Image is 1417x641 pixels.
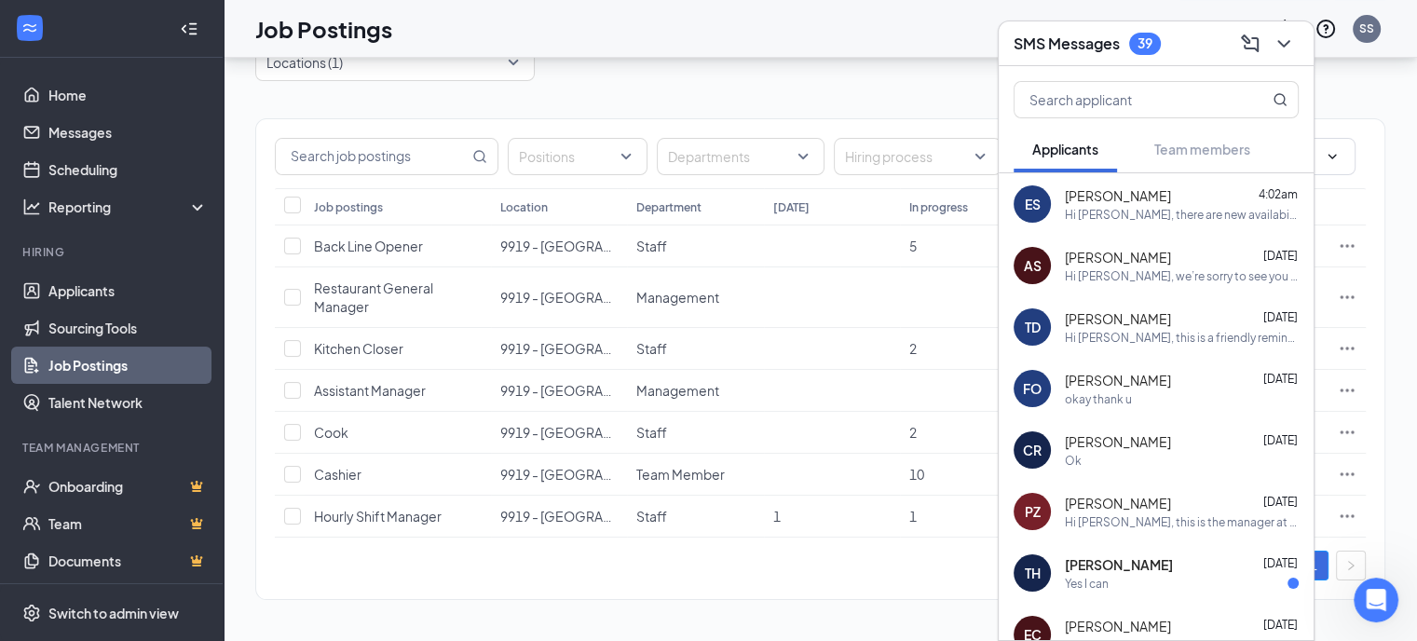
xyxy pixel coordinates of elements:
[1259,187,1298,201] span: 4:02am
[48,151,208,188] a: Scheduling
[1065,207,1299,223] div: Hi [PERSON_NAME], there are new availabilities for an interview. This is a reminder to schedule y...
[500,289,818,306] span: 9919 - [GEOGRAPHIC_DATA], [GEOGRAPHIC_DATA]
[491,496,627,538] td: 9919 - Eau Claire, WI
[1338,423,1356,442] svg: Ellipses
[1239,33,1261,55] svg: ComposeMessage
[491,328,627,370] td: 9919 - Eau Claire, WI
[1325,149,1340,164] svg: ChevronDown
[1338,381,1356,400] svg: Ellipses
[314,199,383,215] div: Job postings
[48,468,208,505] a: OnboardingCrown
[48,309,208,347] a: Sourcing Tools
[1025,195,1041,213] div: ES
[909,466,924,483] span: 10
[48,580,208,617] a: SurveysCrown
[1338,339,1356,358] svg: Ellipses
[500,340,818,357] span: 9919 - [GEOGRAPHIC_DATA], [GEOGRAPHIC_DATA]
[1065,248,1171,266] span: [PERSON_NAME]
[1023,379,1042,398] div: FO
[1025,318,1041,336] div: TD
[500,508,818,525] span: 9919 - [GEOGRAPHIC_DATA], [GEOGRAPHIC_DATA]
[1274,18,1296,40] svg: Notifications
[1065,617,1171,635] span: [PERSON_NAME]
[500,199,548,215] div: Location
[20,19,39,37] svg: WorkstreamLogo
[1065,555,1173,574] span: [PERSON_NAME]
[773,508,781,525] span: 1
[627,496,763,538] td: Staff
[22,244,204,260] div: Hiring
[1273,92,1288,107] svg: MagnifyingGlass
[48,272,208,309] a: Applicants
[636,382,719,399] span: Management
[1338,288,1356,307] svg: Ellipses
[627,225,763,267] td: Staff
[1065,453,1082,469] div: Ok
[764,188,900,225] th: [DATE]
[491,225,627,267] td: 9919 - Eau Claire, WI
[636,199,702,215] div: Department
[491,370,627,412] td: 9919 - Eau Claire, WI
[909,508,917,525] span: 1
[909,340,917,357] span: 2
[1336,551,1366,580] button: right
[472,149,487,164] svg: MagnifyingGlass
[314,238,423,254] span: Back Line Opener
[627,328,763,370] td: Staff
[1269,29,1299,59] button: ChevronDown
[1065,391,1132,407] div: okay thank u
[22,440,204,456] div: Team Management
[255,13,392,45] h1: Job Postings
[627,267,763,328] td: Management
[491,412,627,454] td: 9919 - Eau Claire, WI
[500,466,818,483] span: 9919 - [GEOGRAPHIC_DATA], [GEOGRAPHIC_DATA]
[48,114,208,151] a: Messages
[1315,18,1337,40] svg: QuestionInfo
[1154,141,1250,157] span: Team members
[1025,564,1041,582] div: TH
[636,508,667,525] span: Staff
[48,347,208,384] a: Job Postings
[500,382,818,399] span: 9919 - [GEOGRAPHIC_DATA], [GEOGRAPHIC_DATA]
[1338,465,1356,484] svg: Ellipses
[48,505,208,542] a: TeamCrown
[500,424,818,441] span: 9919 - [GEOGRAPHIC_DATA], [GEOGRAPHIC_DATA]
[180,20,198,38] svg: Collapse
[1263,433,1298,447] span: [DATE]
[1032,141,1098,157] span: Applicants
[1015,82,1235,117] input: Search applicant
[314,508,442,525] span: Hourly Shift Manager
[1065,494,1171,512] span: [PERSON_NAME]
[1025,502,1041,521] div: PZ
[1024,256,1042,275] div: AS
[900,188,1036,225] th: In progress
[627,454,763,496] td: Team Member
[636,238,667,254] span: Staff
[1023,441,1042,459] div: CR
[48,604,179,622] div: Switch to admin view
[1065,330,1299,346] div: Hi [PERSON_NAME], this is a friendly reminder. Your meeting with Burger King for Cashier at [STRE...
[22,604,41,622] svg: Settings
[1065,514,1299,530] div: Hi [PERSON_NAME], this is the manager at Burger King Your interview with us for the Cook is comin...
[1065,432,1171,451] span: [PERSON_NAME]
[1065,576,1109,592] div: Yes I can
[1065,268,1299,284] div: Hi [PERSON_NAME], we’re sorry to see you go! Your meeting with Burger King for Hourly Manager at ...
[1065,186,1171,205] span: [PERSON_NAME]
[1014,34,1120,54] h3: SMS Messages
[1338,237,1356,255] svg: Ellipses
[1336,551,1366,580] li: Next Page
[22,198,41,216] svg: Analysis
[909,238,917,254] span: 5
[1065,371,1171,389] span: [PERSON_NAME]
[1263,495,1298,509] span: [DATE]
[909,424,917,441] span: 2
[1338,507,1356,525] svg: Ellipses
[491,267,627,328] td: 9919 - Eau Claire, WI
[1263,372,1298,386] span: [DATE]
[314,466,361,483] span: Cashier
[627,412,763,454] td: Staff
[627,370,763,412] td: Management
[48,76,208,114] a: Home
[314,424,348,441] span: Cook
[1138,35,1152,51] div: 39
